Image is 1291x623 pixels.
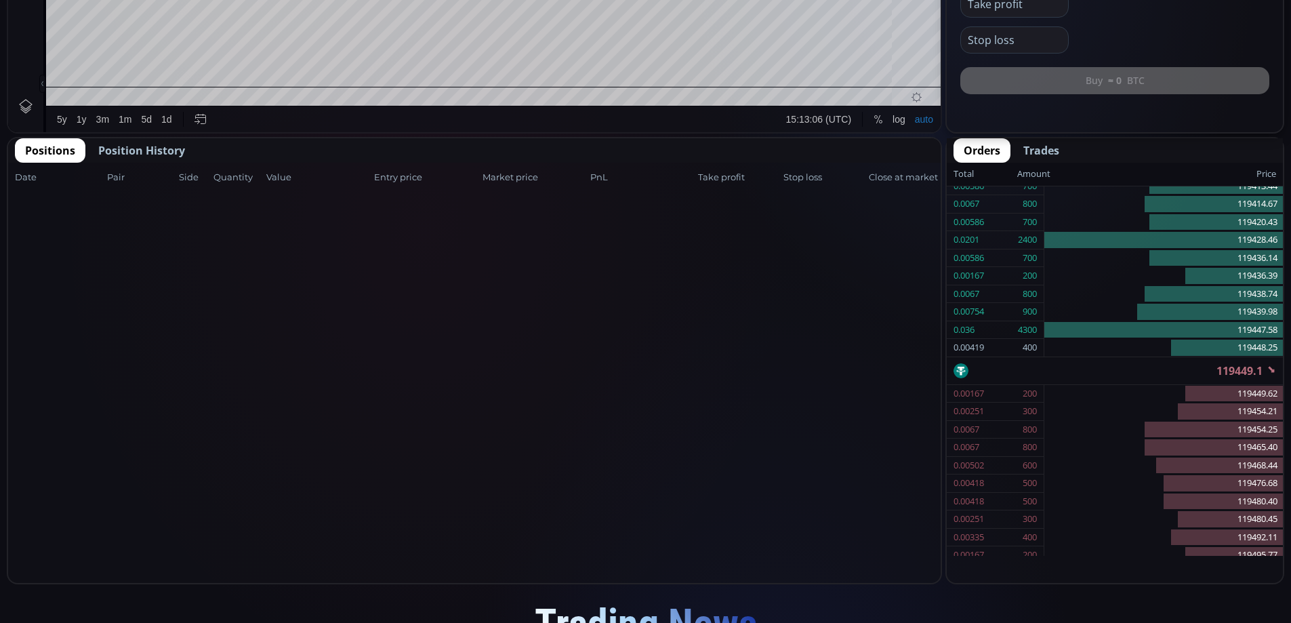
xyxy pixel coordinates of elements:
[98,142,185,159] span: Position History
[954,249,984,267] div: 0.00586
[1023,214,1037,231] div: 700
[1023,475,1037,492] div: 500
[954,493,984,510] div: 0.00418
[964,142,1000,159] span: Orders
[25,142,75,159] span: Positions
[1044,529,1283,547] div: 119492.11
[902,538,930,563] div: Toggle Auto Scale
[1023,385,1037,403] div: 200
[954,385,984,403] div: 0.00167
[1044,510,1283,529] div: 119480.45
[169,33,211,43] div: 118686.00
[1023,142,1059,159] span: Trades
[222,33,263,43] div: 119712.60
[1044,475,1283,493] div: 119476.68
[49,545,59,556] div: 5y
[1044,195,1283,214] div: 119414.67
[869,171,934,184] span: Close at market
[954,285,979,303] div: 0.0067
[253,7,294,18] div: Indicators
[778,545,843,556] span: 15:13:06 (UTC)
[268,33,273,43] div: L
[1023,249,1037,267] div: 700
[907,545,925,556] div: auto
[1018,321,1037,339] div: 4300
[954,546,984,564] div: 0.00167
[107,171,175,184] span: Pair
[319,33,326,43] div: C
[1044,214,1283,232] div: 119420.43
[1023,546,1037,564] div: 200
[1044,285,1283,304] div: 119438.74
[1044,231,1283,249] div: 119428.46
[15,171,103,184] span: Date
[483,171,586,184] span: Market price
[1044,339,1283,357] div: 119448.25
[954,195,979,213] div: 0.0067
[1023,457,1037,475] div: 600
[266,171,370,184] span: Value
[954,321,975,339] div: 0.036
[161,33,169,43] div: O
[374,171,478,184] span: Entry price
[1044,493,1283,511] div: 119480.40
[153,545,164,556] div: 1d
[88,138,195,163] button: Position History
[1044,321,1283,340] div: 119447.58
[115,7,122,18] div: D
[954,303,984,321] div: 0.00754
[88,545,101,556] div: 3m
[182,7,222,18] div: Compare
[1023,285,1037,303] div: 800
[44,31,66,43] div: BTC
[1044,385,1283,403] div: 119449.62
[1013,138,1069,163] button: Trades
[1023,267,1037,285] div: 200
[31,506,37,524] div: Hide Drawings Toolbar
[134,545,144,556] div: 5d
[371,33,442,43] div: +763.10 (+0.64%)
[861,538,880,563] div: Toggle Percentage
[1044,303,1283,321] div: 119439.98
[110,545,123,556] div: 1m
[954,339,984,357] div: 0.00419
[1018,231,1037,249] div: 2400
[1023,421,1037,439] div: 800
[44,49,73,59] div: Volume
[182,538,203,563] div: Go to
[954,475,984,492] div: 0.00418
[215,33,222,43] div: H
[1044,546,1283,565] div: 119495.77
[66,31,87,43] div: 1D
[954,138,1010,163] button: Orders
[1023,303,1037,321] div: 900
[590,171,694,184] span: PnL
[12,181,23,194] div: 
[79,49,111,59] div: 11.559K
[1050,165,1276,183] div: Price
[273,33,314,43] div: 118207.47
[1023,493,1037,510] div: 500
[15,138,85,163] button: Positions
[1044,439,1283,457] div: 119465.40
[698,171,779,184] span: Take profit
[87,31,128,43] div: Bitcoin
[1023,510,1037,528] div: 300
[1044,457,1283,475] div: 119468.44
[1044,178,1283,196] div: 119413.44
[783,171,865,184] span: Stop loss
[954,165,1017,183] div: Total
[1044,421,1283,439] div: 119454.25
[1017,165,1050,183] div: Amount
[880,538,902,563] div: Toggle Log Scale
[954,214,984,231] div: 0.00586
[213,171,262,184] span: Quantity
[1044,403,1283,421] div: 119454.21
[884,545,897,556] div: log
[773,538,848,563] button: 15:13:06 (UTC)
[954,231,979,249] div: 0.0201
[1023,195,1037,213] div: 800
[1023,439,1037,456] div: 800
[954,457,984,475] div: 0.00502
[68,545,79,556] div: 1y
